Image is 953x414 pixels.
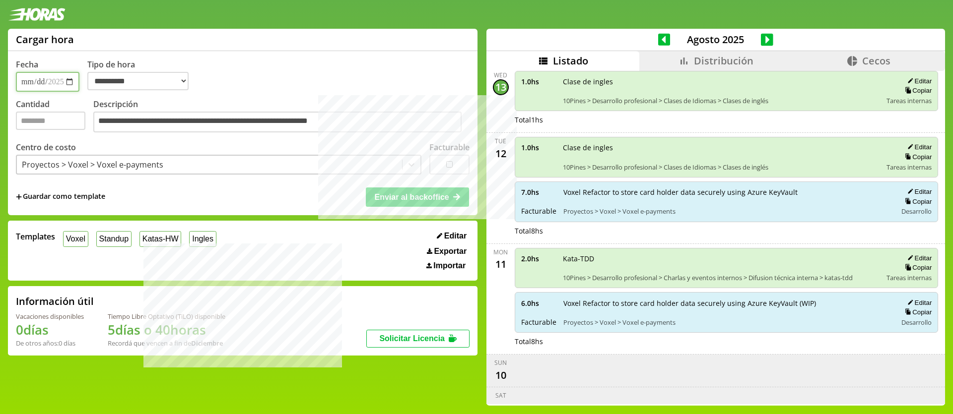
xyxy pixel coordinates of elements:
[16,59,38,70] label: Fecha
[374,193,449,201] span: Enviar al backoffice
[16,112,85,130] input: Cantidad
[901,318,932,327] span: Desarrollo
[191,339,223,348] b: Diciembre
[493,367,509,383] div: 10
[563,163,880,172] span: 10Pines > Desarrollo profesional > Clases de Idiomas > Clases de inglés
[904,77,932,85] button: Editar
[434,231,470,241] button: Editar
[366,187,469,206] button: Enviar al backoffice
[563,298,890,308] span: Voxel Refactor to store card holder data securely using Azure KeyVault (WIP)
[189,231,216,246] button: Ingles
[96,231,132,246] button: Standup
[8,8,66,21] img: logotipo
[902,308,932,316] button: Copiar
[495,137,506,145] div: Tue
[515,337,939,346] div: Total 8 hs
[902,153,932,161] button: Copiar
[22,159,163,170] div: Proyectos > Voxel > Voxel e-payments
[563,187,890,197] span: Voxel Refactor to store card holder data securely using Azure KeyVault
[93,99,470,135] label: Descripción
[862,54,890,67] span: Cecos
[521,206,556,216] span: Facturable
[553,54,588,67] span: Listado
[108,312,225,321] div: Tiempo Libre Optativo (TiLO) disponible
[379,334,445,343] span: Solicitar Licencia
[494,71,507,79] div: Wed
[521,77,556,86] span: 1.0 hs
[494,358,507,367] div: Sun
[670,33,761,46] span: Agosto 2025
[16,321,84,339] h1: 0 días
[886,273,932,282] span: Tareas internas
[16,142,76,153] label: Centro de costo
[424,246,470,256] button: Exportar
[521,317,556,327] span: Facturable
[521,298,556,308] span: 6.0 hs
[904,254,932,262] button: Editar
[486,71,945,405] div: scrollable content
[904,143,932,151] button: Editar
[429,142,470,153] label: Facturable
[495,391,506,400] div: Sat
[87,72,189,90] select: Tipo de hora
[563,77,880,86] span: Clase de ingles
[563,143,880,152] span: Clase de ingles
[904,298,932,307] button: Editar
[16,312,84,321] div: Vacaciones disponibles
[16,339,84,348] div: De otros años: 0 días
[563,273,880,282] span: 10Pines > Desarrollo profesional > Charlas y eventos internos > Difusion técnica interna > katas-tdd
[902,197,932,206] button: Copiar
[16,231,55,242] span: Templates
[87,59,197,92] label: Tipo de hora
[493,248,508,256] div: Mon
[108,339,225,348] div: Recordá que vencen a fin de
[16,191,22,202] span: +
[16,33,74,46] h1: Cargar hora
[902,86,932,95] button: Copiar
[521,187,556,197] span: 7.0 hs
[16,295,94,308] h2: Información útil
[493,256,509,272] div: 11
[904,187,932,196] button: Editar
[515,226,939,236] div: Total 8 hs
[93,112,462,132] textarea: Descripción
[493,145,509,161] div: 12
[433,261,466,270] span: Importar
[493,79,509,95] div: 13
[694,54,753,67] span: Distribución
[902,263,932,272] button: Copiar
[521,143,556,152] span: 1.0 hs
[563,254,880,263] span: Kata-TDD
[563,207,890,216] span: Proyectos > Voxel > Voxel e-payments
[515,115,939,124] div: Total 1 hs
[521,254,556,263] span: 2.0 hs
[886,96,932,105] span: Tareas internas
[444,232,467,240] span: Editar
[16,191,105,202] span: +Guardar como template
[366,330,470,348] button: Solicitar Licencia
[108,321,225,339] h1: 5 días o 40 horas
[16,99,93,135] label: Cantidad
[901,207,932,216] span: Desarrollo
[563,96,880,105] span: 10Pines > Desarrollo profesional > Clases de Idiomas > Clases de inglés
[63,231,88,246] button: Voxel
[563,318,890,327] span: Proyectos > Voxel > Voxel e-payments
[139,231,182,246] button: Katas-HW
[434,247,467,256] span: Exportar
[886,163,932,172] span: Tareas internas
